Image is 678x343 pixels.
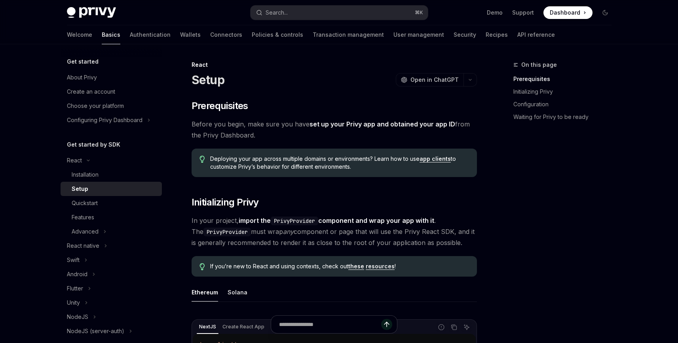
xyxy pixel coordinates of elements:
[486,25,508,44] a: Recipes
[61,153,162,168] button: Toggle React section
[61,70,162,85] a: About Privy
[61,99,162,113] a: Choose your platform
[61,224,162,239] button: Toggle Advanced section
[228,283,247,302] button: Solana
[279,316,381,333] input: Ask a question...
[67,284,83,293] div: Flutter
[67,269,87,279] div: Android
[67,326,124,336] div: NodeJS (server-auth)
[192,215,477,248] span: In your project, . The must wrap component or page that will use the Privy React SDK, and it is g...
[192,61,477,69] div: React
[348,263,364,270] a: these
[513,85,618,98] a: Initializing Privy
[521,60,557,70] span: On this page
[72,170,99,179] div: Installation
[67,140,120,149] h5: Get started by SDK
[61,113,162,127] button: Toggle Configuring Privy Dashboard section
[283,228,294,236] em: any
[313,25,384,44] a: Transaction management
[550,9,580,17] span: Dashboard
[67,101,124,111] div: Choose your platform
[366,263,395,270] a: resources
[67,298,80,307] div: Unity
[72,227,99,236] div: Advanced
[203,228,251,236] code: PrivyProvider
[513,73,618,85] a: Prerequisites
[67,7,116,18] img: dark logo
[61,310,162,324] button: Toggle NodeJS section
[192,196,259,209] span: Initializing Privy
[72,184,88,194] div: Setup
[210,25,242,44] a: Connectors
[72,198,98,208] div: Quickstart
[415,9,423,16] span: ⌘ K
[67,57,99,66] h5: Get started
[61,85,162,99] a: Create an account
[192,100,248,112] span: Prerequisites
[192,73,224,87] h1: Setup
[252,25,303,44] a: Policies & controls
[512,9,534,17] a: Support
[67,312,88,322] div: NodeJS
[61,182,162,196] a: Setup
[67,156,82,165] div: React
[61,296,162,310] button: Toggle Unity section
[180,25,201,44] a: Wallets
[67,73,97,82] div: About Privy
[199,156,205,163] svg: Tip
[67,87,115,96] div: Create an account
[239,217,434,224] strong: import the component and wrap your app with it
[192,119,477,141] span: Before you begin, make sure you have from the Privy Dashboard.
[61,253,162,267] button: Toggle Swift section
[61,324,162,338] button: Toggle NodeJS (server-auth) section
[420,155,451,162] a: app clients
[61,168,162,182] a: Installation
[67,241,99,251] div: React native
[61,210,162,224] a: Features
[67,255,80,265] div: Swift
[61,281,162,296] button: Toggle Flutter section
[266,8,288,17] div: Search...
[543,6,593,19] a: Dashboard
[61,239,162,253] button: Toggle React native section
[61,196,162,210] a: Quickstart
[396,73,463,87] button: Open in ChatGPT
[67,25,92,44] a: Welcome
[72,213,94,222] div: Features
[67,115,142,125] div: Configuring Privy Dashboard
[454,25,476,44] a: Security
[513,111,618,123] a: Waiting for Privy to be ready
[310,120,455,128] a: set up your Privy app and obtained your app ID
[210,155,469,171] span: Deploying your app across multiple domains or environments? Learn how to use to customize Privy’s...
[271,217,318,225] code: PrivyProvider
[192,283,218,302] button: Ethereum
[487,9,503,17] a: Demo
[102,25,120,44] a: Basics
[251,6,428,20] button: Open search
[130,25,171,44] a: Authentication
[410,76,459,84] span: Open in ChatGPT
[381,319,392,330] button: Send message
[199,263,205,270] svg: Tip
[210,262,469,270] span: If you’re new to React and using contexts, check out !
[599,6,612,19] button: Toggle dark mode
[393,25,444,44] a: User management
[513,98,618,111] a: Configuration
[517,25,555,44] a: API reference
[61,267,162,281] button: Toggle Android section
